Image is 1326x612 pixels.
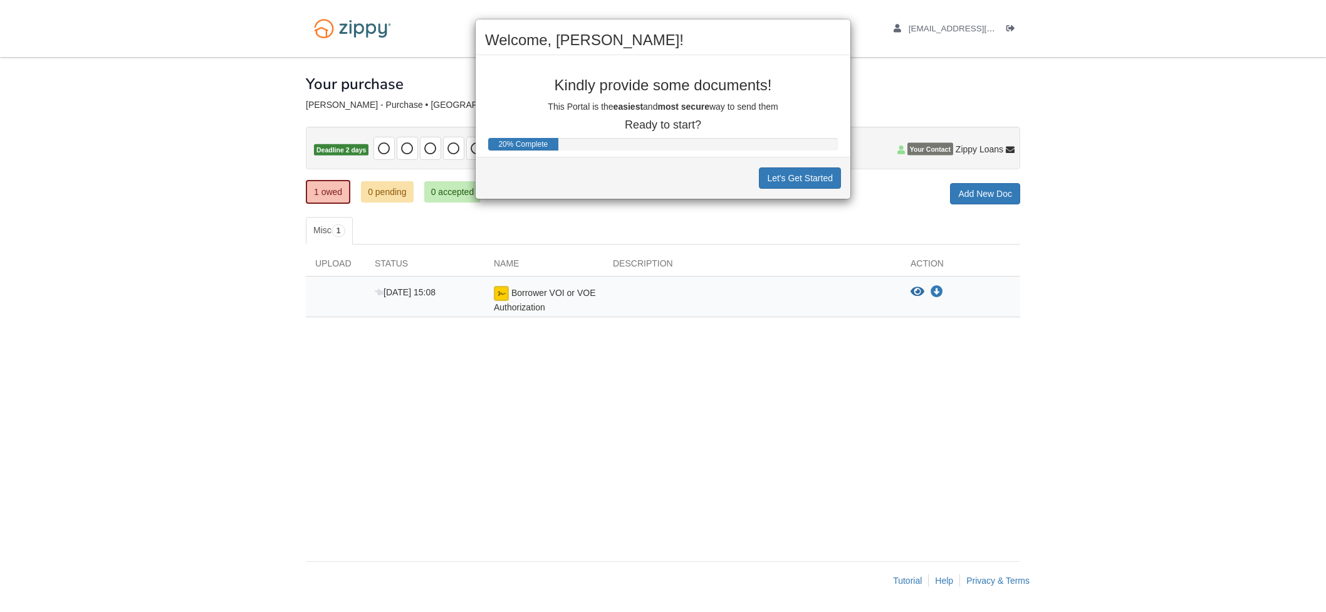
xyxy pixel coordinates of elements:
[485,100,841,113] p: This Portal is the and way to send them
[485,32,841,48] h2: Welcome, [PERSON_NAME]!
[485,77,841,93] p: Kindly provide some documents!
[488,138,558,150] div: Progress Bar
[485,119,841,132] p: Ready to start?
[657,102,709,112] b: most secure
[759,167,841,189] button: Let's Get Started
[613,102,643,112] b: easiest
